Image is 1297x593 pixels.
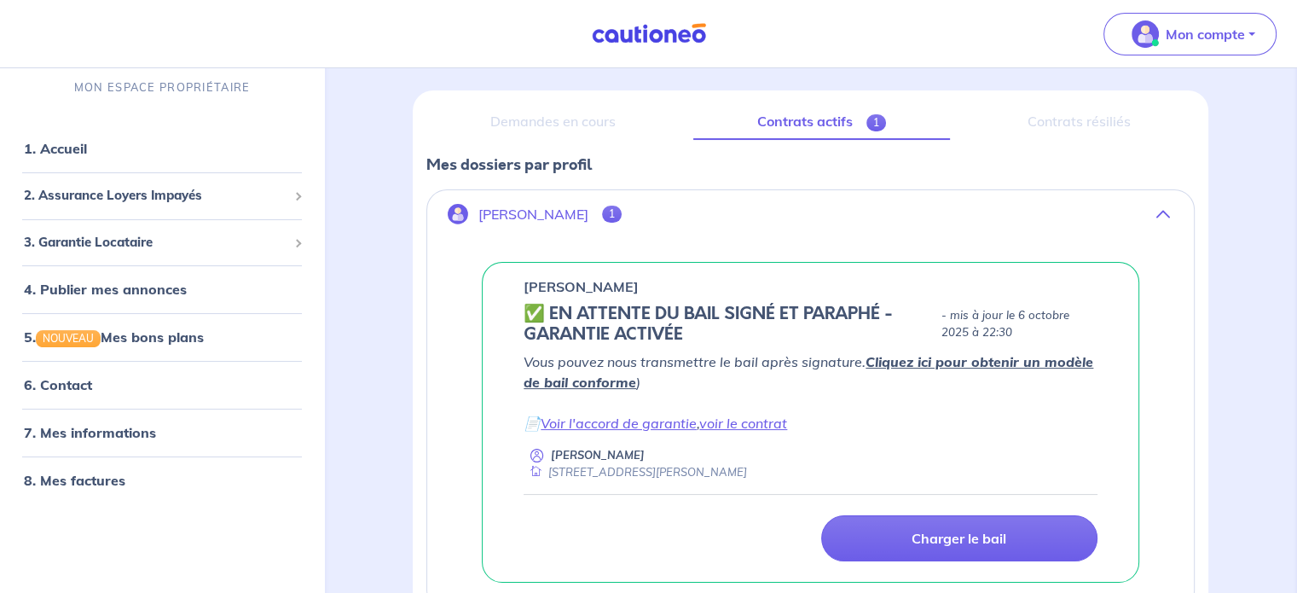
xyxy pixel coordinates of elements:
button: [PERSON_NAME]1 [427,194,1194,235]
a: 1. Accueil [24,141,87,158]
img: illu_account_valid_menu.svg [1132,20,1159,48]
span: 2. Assurance Loyers Impayés [24,187,287,206]
a: 7. Mes informations [24,425,156,442]
p: [PERSON_NAME] [478,206,588,223]
a: 4. Publier mes annonces [24,282,187,299]
img: illu_account.svg [448,204,468,224]
p: - mis à jour le 6 octobre 2025 à 22:30 [941,307,1097,341]
div: 1. Accueil [7,132,317,166]
button: illu_account_valid_menu.svgMon compte [1103,13,1277,55]
a: 6. Contact [24,377,92,394]
em: 📄 , [524,415,787,432]
div: 4. Publier mes annonces [7,273,317,307]
p: Charger le bail [912,530,1006,547]
div: 3. Garantie Locataire [7,226,317,259]
div: 8. Mes factures [7,464,317,498]
a: Charger le bail [821,515,1097,561]
div: [STREET_ADDRESS][PERSON_NAME] [524,464,747,480]
div: 5.NOUVEAUMes bons plans [7,321,317,355]
p: Mon compte [1166,24,1245,44]
a: Voir l'accord de garantie [541,415,697,432]
a: 8. Mes factures [24,473,125,490]
a: Contrats actifs1 [693,104,950,140]
div: 2. Assurance Loyers Impayés [7,180,317,213]
div: 6. Contact [7,369,317,403]
h5: ✅️️️ EN ATTENTE DU BAIL SIGNÉ ET PARAPHÉ - GARANTIE ACTIVÉE [524,304,935,345]
a: 5.NOUVEAUMes bons plans [24,329,204,346]
span: 1 [866,114,886,131]
img: Cautioneo [585,23,713,44]
p: Mes dossiers par profil [426,154,1195,176]
div: state: CONTRACT-SIGNED, Context: IN-LANDLORD,IS-GL-CAUTION-IN-LANDLORD [524,304,1097,345]
p: MON ESPACE PROPRIÉTAIRE [74,80,250,96]
div: 7. Mes informations [7,416,317,451]
em: Vous pouvez nous transmettre le bail après signature. ) [524,353,1093,391]
span: 1 [602,206,622,223]
a: voir le contrat [699,415,787,432]
p: [PERSON_NAME] [551,447,645,463]
p: [PERSON_NAME] [524,276,639,297]
span: 3. Garantie Locataire [24,233,287,253]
